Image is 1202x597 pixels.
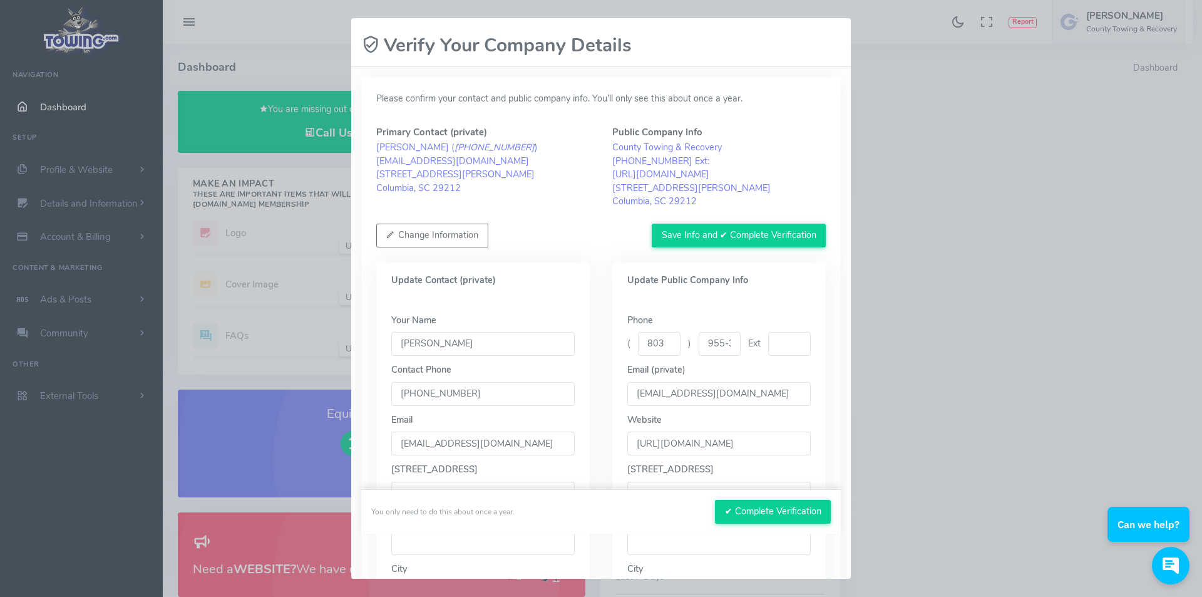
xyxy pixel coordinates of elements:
[612,141,826,209] blockquote: County Towing & Recovery [PHONE_NUMBER] Ext: [URL][DOMAIN_NAME] [STREET_ADDRESS][PERSON_NAME] Col...
[627,363,686,377] label: Email (private)
[371,506,515,517] div: You only need to do this about once a year.
[376,127,590,137] h5: Primary Contact (private)
[688,337,691,351] span: )
[627,432,811,455] input: https://www.towing.com/
[627,413,662,427] label: Website
[455,141,535,153] em: [PHONE_NUMBER]
[391,413,413,427] label: Email
[391,463,478,477] label: [STREET_ADDRESS]
[391,563,407,576] label: City
[391,363,451,377] label: Contact Phone
[748,337,761,351] span: Ext
[612,127,826,137] h5: Public Company Info
[652,224,826,247] button: Save Info and ✔ Complete Verification
[376,224,488,247] button: Change Information
[627,337,630,351] span: (
[1098,472,1202,597] iframe: Conversations
[361,34,632,56] h2: Verify Your Company Details
[627,463,714,477] label: [STREET_ADDRESS]
[715,500,831,524] button: ✔ Complete Verification
[391,274,496,286] strong: Update Contact (private)
[627,314,653,328] label: Phone
[627,563,643,576] label: City
[376,92,826,106] p: Please confirm your contact and public company info. You’ll only see this about once a year.
[627,274,748,286] strong: Update Public Company Info
[391,314,436,328] label: Your Name
[376,141,590,195] blockquote: [PERSON_NAME] ( ) [EMAIL_ADDRESS][DOMAIN_NAME] [STREET_ADDRESS][PERSON_NAME] Columbia, SC 29212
